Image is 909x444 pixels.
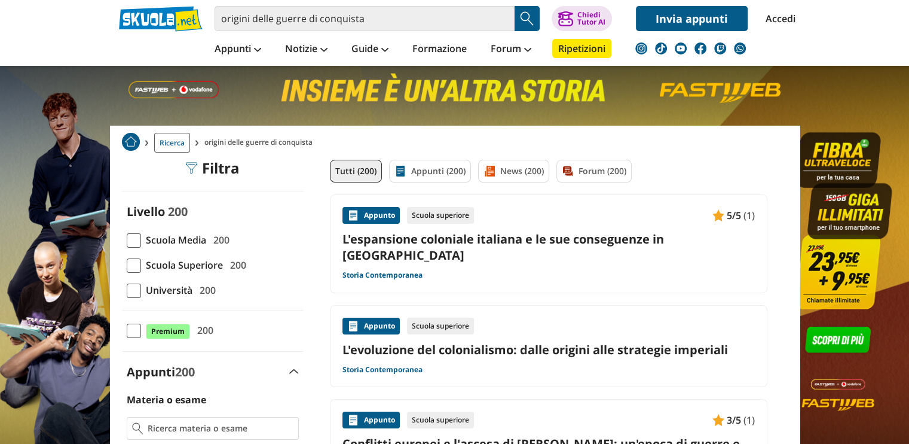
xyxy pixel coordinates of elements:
[342,270,423,280] a: Storia Contemporanea
[342,231,755,263] a: L'espansione coloniale italiana e le sue conseguenze in [GEOGRAPHIC_DATA]
[743,208,755,223] span: (1)
[766,6,791,31] a: Accedi
[347,320,359,332] img: Appunti contenuto
[127,393,206,406] label: Materia o esame
[407,412,474,428] div: Scuola superiore
[407,207,474,224] div: Scuola superiore
[342,365,423,375] a: Storia Contemporanea
[127,364,195,380] label: Appunti
[743,412,755,428] span: (1)
[141,257,223,273] span: Scuola Superiore
[515,6,540,31] button: Search Button
[148,422,293,434] input: Ricerca materia o esame
[192,323,213,338] span: 200
[488,39,534,60] a: Forum
[342,412,400,428] div: Appunto
[734,42,746,54] img: WhatsApp
[215,6,515,31] input: Cerca appunti, riassunti o versioni
[289,369,299,374] img: Apri e chiudi sezione
[282,39,330,60] a: Notizie
[712,414,724,426] img: Appunti contenuto
[342,318,400,334] div: Appunto
[175,364,195,380] span: 200
[389,160,471,183] a: Appunti (200)
[577,11,605,26] div: Chiedi Tutor AI
[141,282,192,298] span: Università
[122,133,140,151] img: Home
[347,209,359,221] img: Appunti contenuto
[122,133,140,153] a: Home
[636,6,748,31] a: Invia appunti
[168,203,188,220] span: 200
[407,318,474,334] div: Scuola superiore
[204,133,317,153] span: origini delle guerre di conquista
[727,412,741,428] span: 3/5
[127,203,165,220] label: Livello
[675,42,687,54] img: youtube
[478,160,549,183] a: News (200)
[518,10,536,28] img: Cerca appunti, riassunti o versioni
[712,209,724,221] img: Appunti contenuto
[146,324,190,339] span: Premium
[635,42,647,54] img: instagram
[330,160,382,183] a: Tutti (200)
[141,232,206,248] span: Scuola Media
[552,39,611,58] a: Ripetizioni
[185,160,240,177] div: Filtra
[348,39,391,60] a: Guide
[552,6,612,31] button: ChiediTutor AI
[556,160,632,183] a: Forum (200)
[209,232,229,248] span: 200
[694,42,706,54] img: facebook
[655,42,667,54] img: tiktok
[132,422,143,434] img: Ricerca materia o esame
[212,39,264,60] a: Appunti
[562,165,574,177] img: Forum filtro contenuto
[714,42,726,54] img: twitch
[347,414,359,426] img: Appunti contenuto
[727,208,741,223] span: 5/5
[409,39,470,60] a: Formazione
[225,257,246,273] span: 200
[342,342,755,358] a: L'evoluzione del colonialismo: dalle origini alle strategie imperiali
[185,162,197,174] img: Filtra filtri mobile
[483,165,495,177] img: News filtro contenuto
[154,133,190,153] a: Ricerca
[342,207,400,224] div: Appunto
[394,165,406,177] img: Appunti filtro contenuto
[195,282,216,298] span: 200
